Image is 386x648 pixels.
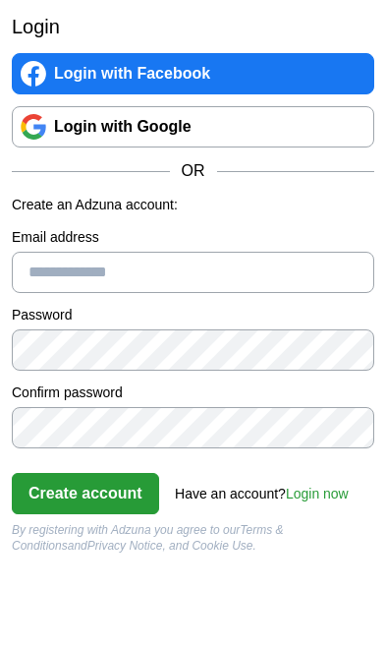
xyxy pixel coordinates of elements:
label: Email address [12,227,374,248]
div: Have an account? [175,472,349,504]
a: Login now [286,486,349,501]
button: Create account [12,473,159,514]
a: Privacy Notice [87,539,163,553]
label: Confirm password [12,383,374,403]
div: By registering with Adzuna you agree to our and , and Cookie Use. [12,522,374,554]
a: Login with Facebook [12,53,374,94]
span: OR [170,159,217,183]
h2: Login [12,12,374,41]
a: Login with Google [12,106,374,147]
p: Create an Adzuna account: [12,195,374,215]
label: Password [12,305,374,325]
